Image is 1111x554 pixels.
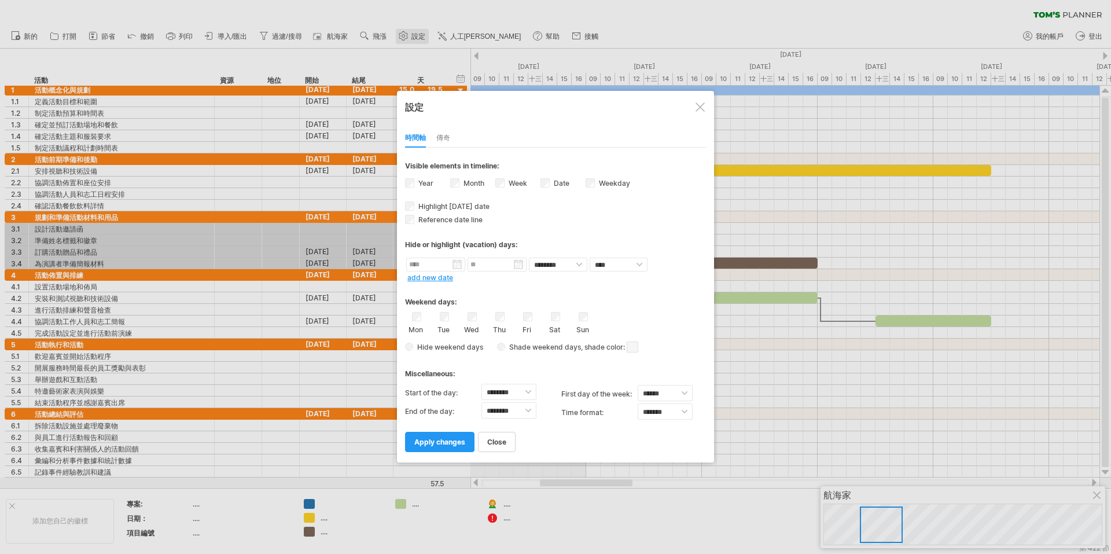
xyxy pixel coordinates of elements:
[409,323,423,334] label: Mon
[627,342,638,353] span: click here to change the shade color
[561,385,638,403] label: first day of the week:
[464,323,479,334] label: Wed
[581,340,638,354] span: , shade color:
[416,215,483,224] span: Reference date line
[506,179,527,188] label: Week
[405,402,481,421] label: End of the day:
[407,273,453,282] a: add new date
[413,343,483,351] span: Hide weekend days
[551,179,569,188] label: Date
[461,179,484,188] label: Month
[597,179,630,188] label: Weekday
[561,403,638,422] label: Time format:
[436,323,451,334] label: Tue
[405,133,426,142] font: 時間軸
[547,323,562,334] label: Sat
[405,240,706,249] div: Hide or highlight (vacation) days:
[575,323,590,334] label: Sun
[505,343,581,351] span: Shade weekend days
[405,287,706,309] div: Weekend days:
[405,432,474,452] a: apply changes
[405,358,706,381] div: Miscellaneous:
[416,179,433,188] label: Year
[520,323,534,334] label: Fri
[478,432,516,452] a: close
[416,202,490,211] span: Highlight [DATE] date
[405,384,481,402] label: Start of the day:
[492,323,506,334] label: Thu
[487,438,506,446] span: close
[405,101,424,113] font: 設定
[405,162,706,174] div: Visible elements in timeline:
[436,133,450,142] font: 傳奇
[414,438,465,446] span: apply changes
